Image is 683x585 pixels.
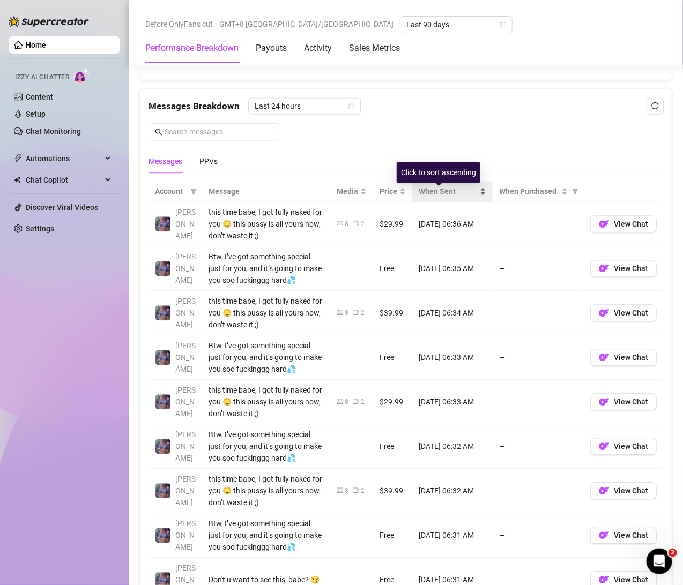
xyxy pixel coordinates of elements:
div: Btw, I’ve got something special just for you, and it’s going to make you soo fuckinggg hard💦 [209,251,324,286]
span: View Chat [614,220,648,228]
img: Jaylie [155,350,170,365]
a: Chat Monitoring [26,127,81,136]
div: Performance Breakdown [145,42,239,55]
div: Messages Breakdown [149,97,663,115]
span: video-camera [353,487,359,493]
span: Media [337,185,358,197]
th: Media [330,181,373,202]
div: Activity [304,42,332,55]
input: Search messages [165,126,274,138]
span: filter [190,188,197,194]
span: search [155,128,162,136]
div: 8 [345,219,348,229]
span: thunderbolt [14,154,23,163]
span: picture [337,220,343,227]
img: OF [599,441,610,452]
div: this time babe, I got fully naked for you 🤤 this pussy is all yours now, don’t waste it ;) [209,384,324,419]
span: [PERSON_NAME] [175,475,196,507]
a: Settings [26,224,54,233]
span: picture [337,309,343,316]
span: View Chat [614,486,648,495]
div: 2 [361,486,365,496]
a: OFView Chat [590,445,657,453]
img: OF [599,307,610,318]
th: When Purchased [493,181,584,202]
span: Account [155,185,186,197]
span: [PERSON_NAME] [175,208,196,240]
a: Discover Viral Videos [26,203,98,212]
td: Free [373,335,412,380]
span: View Chat [614,353,648,362]
img: OF [599,219,610,229]
span: picture [337,487,343,493]
a: OFView Chat [590,400,657,409]
div: 8 [345,397,348,407]
td: [DATE] 06:31 AM [412,513,493,558]
span: When Sent [419,185,478,197]
td: — [493,335,584,380]
span: View Chat [614,309,648,317]
span: video-camera [353,309,359,316]
div: 8 [345,486,348,496]
th: When Sent [412,181,493,202]
span: [PERSON_NAME] [175,252,196,284]
img: OF [599,396,610,407]
span: reload [651,102,659,109]
td: $29.99 [373,202,412,246]
div: Click to sort ascending [397,162,480,183]
span: video-camera [353,398,359,404]
span: View Chat [614,442,648,451]
button: OFView Chat [590,438,657,455]
td: $29.99 [373,380,412,424]
img: OF [599,263,610,274]
span: [PERSON_NAME] [175,519,196,551]
td: [DATE] 06:32 AM [412,424,493,469]
span: [PERSON_NAME] [175,341,196,373]
img: OF [599,352,610,363]
span: filter [570,183,581,199]
td: $39.99 [373,291,412,335]
span: calendar [500,21,507,28]
img: Jaylie [155,216,170,231]
th: Message [202,181,330,202]
a: OFView Chat [590,489,657,498]
a: OFView Chat [590,222,657,231]
span: Automations [26,150,102,167]
div: Btw, I’ve got something special just for you, and it’s going to make you soo fuckinggg hard💦 [209,429,324,464]
span: picture [337,398,343,404]
button: OFView Chat [590,215,657,232]
span: View Chat [614,264,648,273]
span: calendar [348,103,355,109]
img: AI Chatter [73,68,90,84]
a: OFView Chat [590,311,657,320]
span: Izzy AI Chatter [15,72,69,82]
a: Setup [26,110,46,118]
div: 2 [361,219,365,229]
td: — [493,424,584,469]
span: Price [380,185,397,197]
td: [DATE] 06:34 AM [412,291,493,335]
button: OFView Chat [590,527,657,544]
td: [DATE] 06:33 AM [412,335,493,380]
img: Chat Copilot [14,176,21,184]
td: [DATE] 06:32 AM [412,469,493,513]
img: Jaylie [155,439,170,454]
img: Jaylie [155,305,170,320]
div: 2 [361,397,365,407]
td: — [493,202,584,246]
img: logo-BBDzfeDw.svg [9,16,89,27]
img: OF [599,574,610,585]
span: Before OnlyFans cut [145,16,213,32]
button: OFView Chat [590,393,657,410]
td: — [493,513,584,558]
a: OFView Chat [590,356,657,364]
td: [DATE] 06:36 AM [412,202,493,246]
td: [DATE] 06:33 AM [412,380,493,424]
span: video-camera [353,220,359,227]
div: 8 [345,308,348,318]
a: OFView Chat [590,534,657,542]
td: Free [373,513,412,558]
div: Messages [149,155,182,167]
span: View Chat [614,397,648,406]
div: PPVs [199,155,218,167]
